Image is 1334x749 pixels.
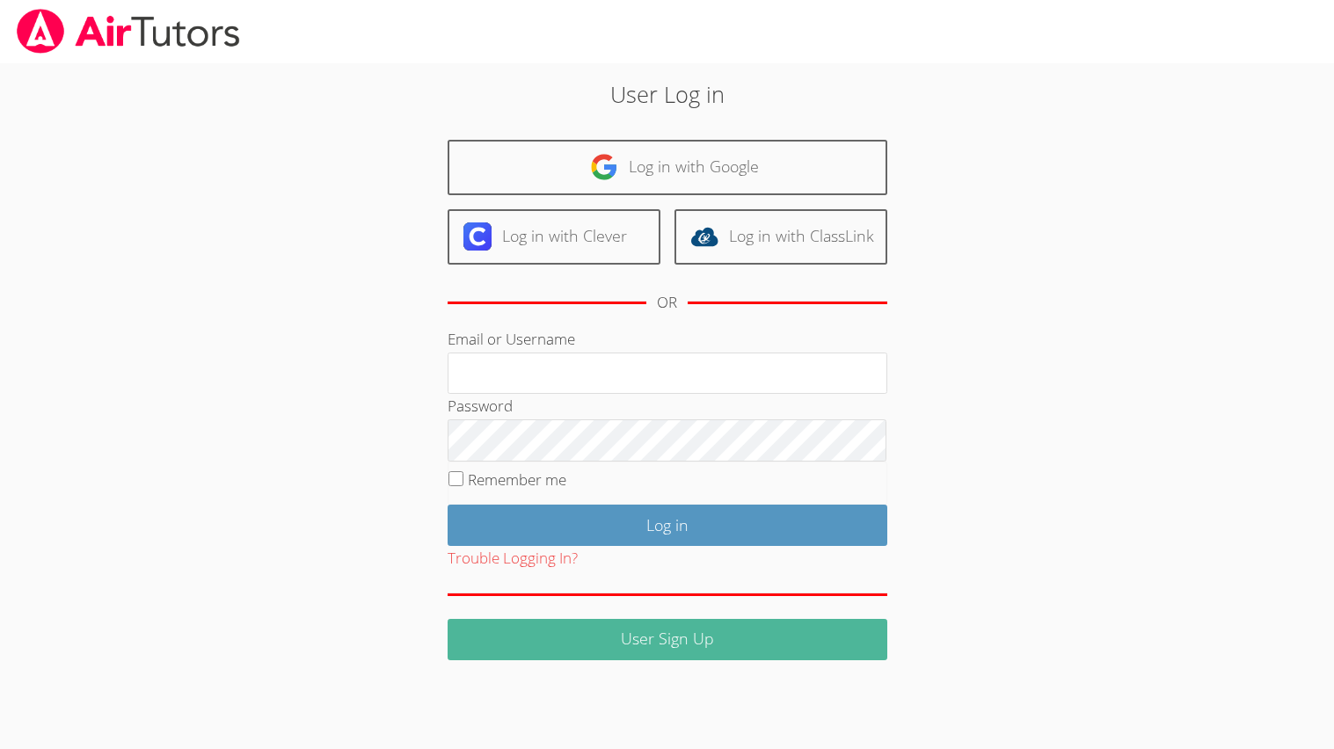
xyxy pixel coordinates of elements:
img: airtutors_banner-c4298cdbf04f3fff15de1276eac7730deb9818008684d7c2e4769d2f7ddbe033.png [15,9,242,54]
a: Log in with ClassLink [674,209,887,265]
img: google-logo-50288ca7cdecda66e5e0955fdab243c47b7ad437acaf1139b6f446037453330a.svg [590,153,618,181]
img: clever-logo-6eab21bc6e7a338710f1a6ff85c0baf02591cd810cc4098c63d3a4b26e2feb20.svg [463,222,492,251]
a: User Sign Up [448,619,887,660]
a: Log in with Google [448,140,887,195]
h2: User Log in [307,77,1027,111]
a: Log in with Clever [448,209,660,265]
label: Remember me [468,469,566,490]
input: Log in [448,505,887,546]
label: Email or Username [448,329,575,349]
label: Password [448,396,513,416]
div: OR [657,290,677,316]
button: Trouble Logging In? [448,546,578,571]
img: classlink-logo-d6bb404cc1216ec64c9a2012d9dc4662098be43eaf13dc465df04b49fa7ab582.svg [690,222,718,251]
